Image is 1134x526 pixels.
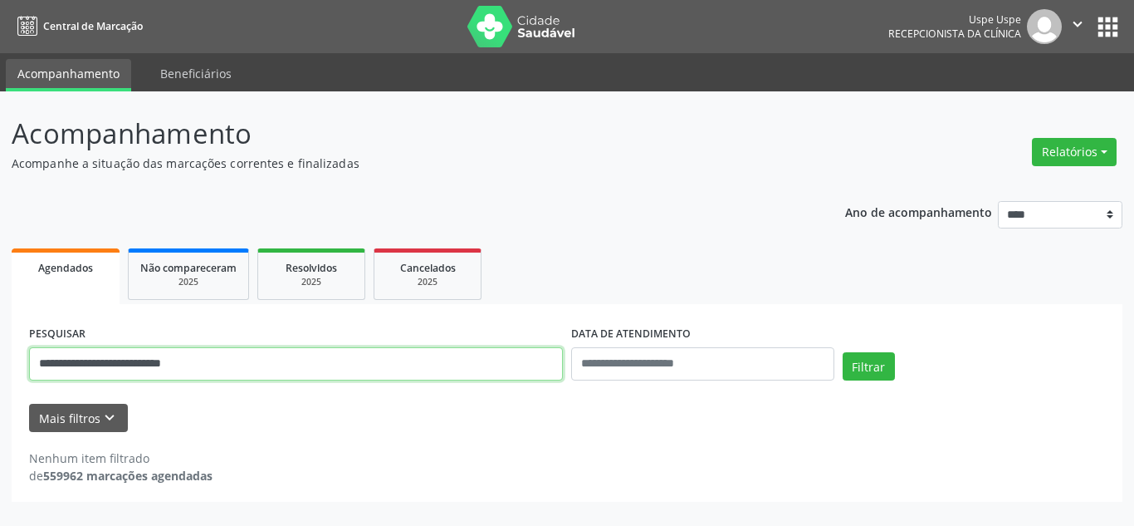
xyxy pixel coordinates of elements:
a: Central de Marcação [12,12,143,40]
a: Beneficiários [149,59,243,88]
button: apps [1093,12,1122,42]
button: Filtrar [843,352,895,381]
a: Acompanhamento [6,59,131,91]
button: Mais filtroskeyboard_arrow_down [29,404,128,433]
span: Não compareceram [140,261,237,275]
div: 2025 [386,276,469,288]
i: keyboard_arrow_down [100,409,119,427]
button: Relatórios [1032,138,1117,166]
p: Ano de acompanhamento [845,201,992,222]
div: Uspe Uspe [888,12,1021,27]
span: Resolvidos [286,261,337,275]
div: 2025 [270,276,353,288]
i:  [1068,15,1087,33]
div: de [29,467,213,484]
label: DATA DE ATENDIMENTO [571,322,691,347]
img: img [1027,9,1062,44]
p: Acompanhamento [12,113,789,155]
span: Agendados [38,261,93,275]
div: Nenhum item filtrado [29,450,213,467]
div: 2025 [140,276,237,288]
span: Central de Marcação [43,19,143,33]
p: Acompanhe a situação das marcações correntes e finalizadas [12,155,789,172]
span: Cancelados [400,261,456,275]
button:  [1062,9,1093,44]
strong: 559962 marcações agendadas [43,468,213,484]
span: Recepcionista da clínica [888,27,1021,41]
label: PESQUISAR [29,322,86,347]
